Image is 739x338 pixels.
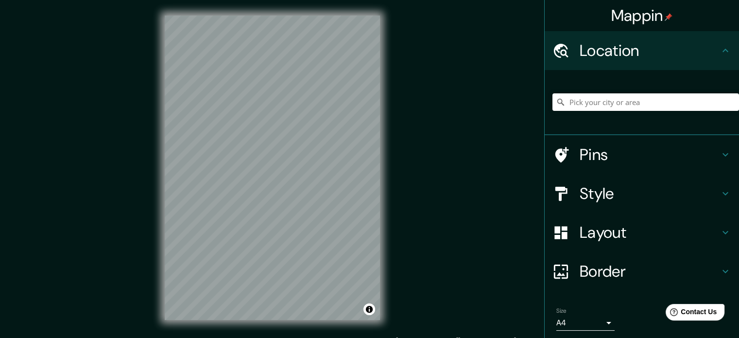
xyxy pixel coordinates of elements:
[165,16,380,320] canvas: Map
[545,252,739,291] div: Border
[580,145,720,164] h4: Pins
[653,300,728,327] iframe: Help widget launcher
[363,303,375,315] button: Toggle attribution
[556,307,567,315] label: Size
[665,13,672,21] img: pin-icon.png
[545,213,739,252] div: Layout
[552,93,739,111] input: Pick your city or area
[580,223,720,242] h4: Layout
[556,315,615,331] div: A4
[580,262,720,281] h4: Border
[545,174,739,213] div: Style
[545,31,739,70] div: Location
[545,135,739,174] div: Pins
[580,184,720,203] h4: Style
[580,41,720,60] h4: Location
[611,6,673,25] h4: Mappin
